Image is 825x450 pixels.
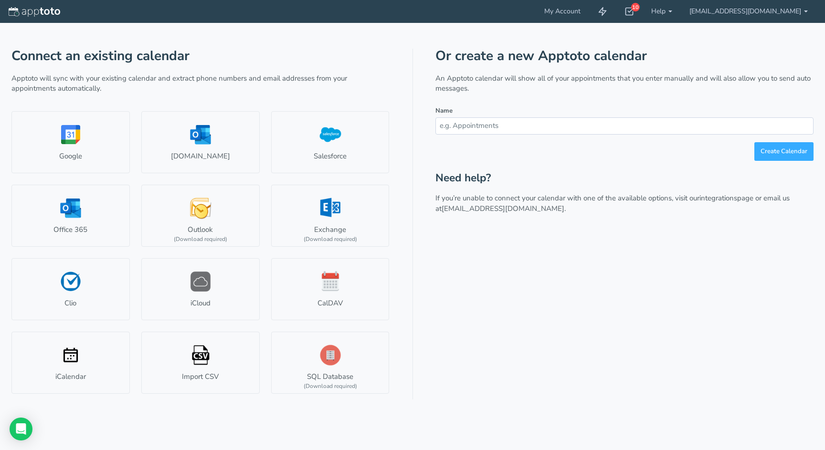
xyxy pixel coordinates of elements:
a: iCalendar [11,332,130,394]
h2: Need help? [435,172,814,184]
h1: Connect an existing calendar [11,49,390,63]
a: Clio [11,258,130,320]
a: CalDAV [271,258,390,320]
div: Open Intercom Messenger [10,418,32,440]
a: [DOMAIN_NAME] [141,111,260,173]
a: Exchange [271,185,390,247]
div: 10 [631,3,640,11]
a: integrations [699,193,737,203]
a: Salesforce [271,111,390,173]
p: Apptoto will sync with your existing calendar and extract phone numbers and email addresses from ... [11,73,390,94]
p: An Apptoto calendar will show all of your appointments that you enter manually and will also allo... [435,73,814,94]
a: Office 365 [11,185,130,247]
a: Google [11,111,130,173]
input: e.g. Appointments [435,117,814,134]
div: (Download required) [174,235,227,243]
a: Outlook [141,185,260,247]
a: SQL Database [271,332,390,394]
button: Create Calendar [754,142,814,161]
h1: Or create a new Apptoto calendar [435,49,814,63]
a: [EMAIL_ADDRESS][DOMAIN_NAME]. [442,204,566,213]
label: Name [435,106,453,115]
a: Import CSV [141,332,260,394]
img: logo-apptoto--white.svg [9,7,60,17]
div: (Download required) [304,235,357,243]
div: (Download required) [304,382,357,390]
p: If you’re unable to connect your calendar with one of the available options, visit our page or em... [435,193,814,214]
a: iCloud [141,258,260,320]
